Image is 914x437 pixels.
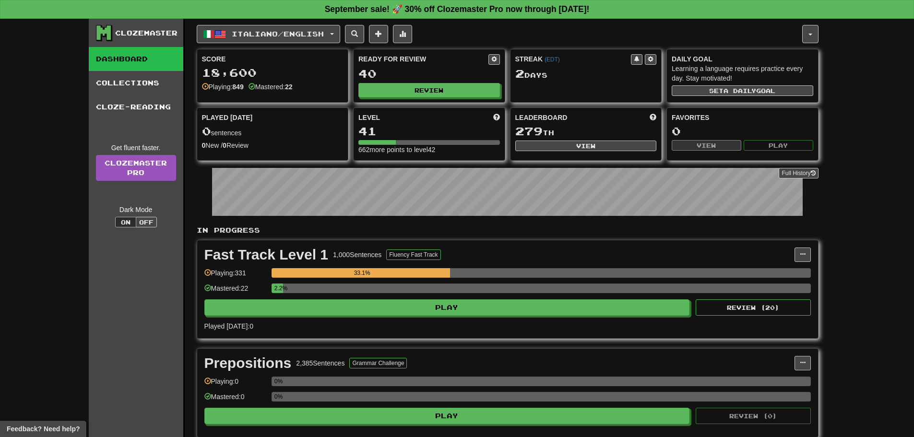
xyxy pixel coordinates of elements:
button: View [515,141,657,151]
div: Daily Goal [672,54,813,64]
button: Seta dailygoal [672,85,813,96]
strong: 0 [202,142,206,149]
span: a daily [724,87,756,94]
button: Off [136,217,157,227]
span: 0 [202,124,211,138]
div: Streak [515,54,631,64]
div: 18,600 [202,67,344,79]
button: Review (0) [696,408,811,424]
p: In Progress [197,225,819,235]
div: New / Review [202,141,344,150]
a: Cloze-Reading [89,95,183,119]
span: Played [DATE] [202,113,253,122]
a: (EDT) [545,56,560,63]
a: Collections [89,71,183,95]
div: Score [202,54,344,64]
span: Level [358,113,380,122]
button: Play [744,140,813,151]
div: Prepositions [204,356,292,370]
div: 662 more points to level 42 [358,145,500,154]
div: Dark Mode [96,205,176,214]
div: Playing: [202,82,244,92]
strong: 849 [232,83,243,91]
button: Play [204,299,690,316]
div: Day s [515,68,657,80]
button: Grammar Challenge [349,358,407,368]
button: On [115,217,136,227]
span: 2 [515,67,524,80]
button: Review [358,83,500,97]
div: Playing: 0 [204,377,267,392]
span: Score more points to level up [493,113,500,122]
div: 40 [358,68,500,80]
button: Italiano/English [197,25,340,43]
div: Get fluent faster. [96,143,176,153]
div: 2,385 Sentences [296,358,344,368]
strong: 0 [223,142,226,149]
button: More stats [393,25,412,43]
div: sentences [202,125,344,138]
div: Ready for Review [358,54,488,64]
div: th [515,125,657,138]
div: 41 [358,125,500,137]
span: Played [DATE]: 0 [204,322,253,330]
button: View [672,140,741,151]
div: 33.1% [274,268,450,278]
span: Open feedback widget [7,424,80,434]
span: Italiano / English [232,30,324,38]
div: 2.2% [274,283,283,293]
div: Clozemaster [115,28,178,38]
button: Play [204,408,690,424]
button: Search sentences [345,25,364,43]
span: 279 [515,124,543,138]
div: Fast Track Level 1 [204,248,329,262]
span: This week in points, UTC [650,113,656,122]
a: ClozemasterPro [96,155,176,181]
div: Mastered: 0 [204,392,267,408]
strong: 22 [285,83,293,91]
div: Mastered: 22 [204,283,267,299]
div: 1,000 Sentences [333,250,381,260]
div: Favorites [672,113,813,122]
button: Review (20) [696,299,811,316]
button: Full History [779,168,818,178]
strong: September sale! 🚀 30% off Clozemaster Pro now through [DATE]! [325,4,590,14]
div: Learning a language requires practice every day. Stay motivated! [672,64,813,83]
a: Dashboard [89,47,183,71]
button: Add sentence to collection [369,25,388,43]
div: Playing: 331 [204,268,267,284]
div: 0 [672,125,813,137]
span: Leaderboard [515,113,568,122]
div: Mastered: [249,82,293,92]
button: Fluency Fast Track [386,249,440,260]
